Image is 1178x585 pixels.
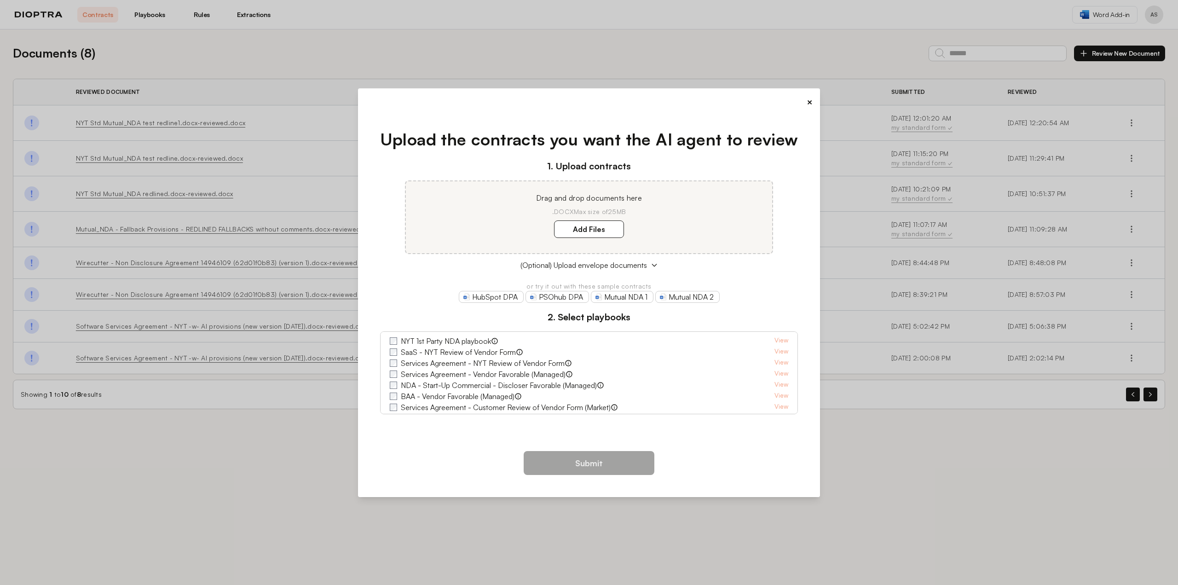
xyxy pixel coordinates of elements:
h3: 2. Select playbooks [380,310,798,324]
a: Mutual NDA 2 [655,291,720,303]
label: Services Agreement - Vendor Favorable (Managed) [401,369,566,380]
label: Services Agreement - Customer Review of Vendor Form (Market) [401,402,611,413]
a: PSOhub DPA [525,291,589,303]
label: NDA - Commercial - Party Agnostic (Managed) [401,413,552,424]
label: BAA - Vendor Favorable (Managed) [401,391,514,402]
a: View [774,391,788,402]
a: View [774,347,788,358]
a: View [774,358,788,369]
label: Services Agreement - NYT Review of Vendor Form [401,358,565,369]
span: (Optional) Upload envelope documents [520,260,647,271]
a: View [774,380,788,391]
label: NDA - Start-Up Commercial - Discloser Favorable (Managed) [401,380,597,391]
p: .DOCX Max size of 25MB [417,207,761,216]
h3: 1. Upload contracts [380,159,798,173]
a: View [774,402,788,413]
a: Mutual NDA 1 [591,291,653,303]
a: View [774,369,788,380]
button: (Optional) Upload envelope documents [380,260,798,271]
p: Drag and drop documents here [417,192,761,203]
button: × [807,96,813,109]
button: Submit [524,451,654,475]
h1: Upload the contracts you want the AI agent to review [380,127,798,152]
label: Add Files [554,220,624,238]
label: SaaS - NYT Review of Vendor Form [401,347,516,358]
p: or try it out with these sample contracts [380,282,798,291]
a: View [774,413,788,424]
a: View [774,336,788,347]
label: NYT 1st Party NDA playbook [401,336,491,347]
a: HubSpot DPA [459,291,524,303]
